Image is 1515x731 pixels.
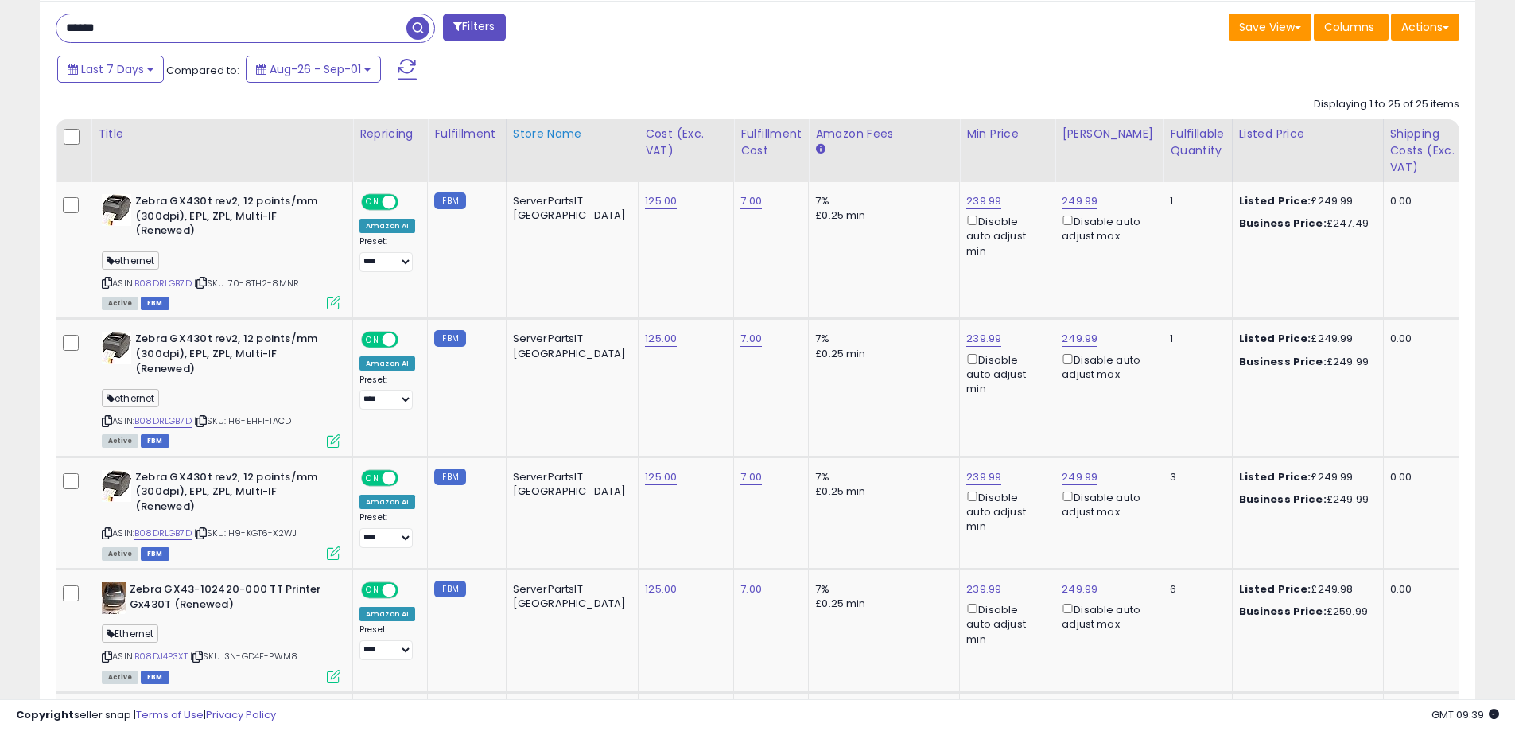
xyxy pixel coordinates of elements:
a: B08DJ4P3XT [134,650,188,663]
a: B08DRLGB7D [134,527,192,540]
span: Columns [1324,19,1374,35]
div: Preset: [359,624,415,660]
div: £249.99 [1239,470,1371,484]
div: Preset: [359,512,415,548]
span: ON [363,584,383,597]
span: | SKU: 3N-GD4F-PWM8 [190,650,297,663]
a: Terms of Use [136,707,204,722]
img: 415hjAQATXL._SL40_.jpg [102,194,131,226]
button: Filters [443,14,505,41]
div: £0.25 min [815,484,947,499]
div: Amazon AI [359,356,415,371]
img: 31ZbuRVjP3L._SL40_.jpg [102,582,126,614]
div: Amazon AI [359,219,415,233]
div: Fulfillment [434,126,499,142]
span: | SKU: 70-8TH2-8MNR [194,277,299,290]
div: 6 [1170,582,1219,597]
div: 7% [815,194,947,208]
div: Shipping Costs (Exc. VAT) [1390,126,1472,176]
div: £0.25 min [815,597,947,611]
a: 239.99 [966,469,1001,485]
a: 7.00 [740,581,762,597]
small: FBM [434,581,465,597]
div: Displaying 1 to 25 of 25 items [1314,97,1459,112]
div: Min Price [966,126,1048,142]
a: 7.00 [740,331,762,347]
div: Listed Price [1239,126,1377,142]
div: 7% [815,332,947,346]
div: Disable auto adjust max [1062,601,1151,632]
button: Actions [1391,14,1459,41]
div: seller snap | | [16,708,276,723]
div: Cost (Exc. VAT) [645,126,727,159]
span: FBM [141,671,169,684]
span: OFF [396,333,421,347]
b: Listed Price: [1239,469,1311,484]
b: Business Price: [1239,604,1327,619]
div: £249.99 [1239,492,1371,507]
div: Disable auto adjust min [966,601,1043,647]
div: £249.99 [1239,355,1371,369]
div: £259.99 [1239,605,1371,619]
div: 0.00 [1390,470,1466,484]
div: £249.99 [1239,332,1371,346]
a: 239.99 [966,193,1001,209]
b: Zebra GX430t rev2, 12 points/mm (300dpi), EPL, ZPL, Multi-IF (Renewed) [135,470,328,519]
div: 0.00 [1390,194,1466,208]
a: 125.00 [645,581,677,597]
img: 415hjAQATXL._SL40_.jpg [102,470,131,502]
span: ethernet [102,389,159,407]
div: Preset: [359,375,415,410]
b: Listed Price: [1239,581,1311,597]
b: Zebra GX430t rev2, 12 points/mm (300dpi), EPL, ZPL, Multi-IF (Renewed) [135,332,328,380]
div: ASIN: [102,470,340,558]
div: 1 [1170,194,1219,208]
div: Disable auto adjust max [1062,351,1151,382]
a: 249.99 [1062,331,1097,347]
div: Amazon Fees [815,126,953,142]
b: Zebra GX43-102420-000 TT Printer Gx430T (Renewed) [130,582,323,616]
span: | SKU: H9-KGT6-X2WJ [194,527,297,539]
div: 1 [1170,332,1219,346]
strong: Copyright [16,707,74,722]
div: Store Name [513,126,632,142]
small: FBM [434,469,465,485]
div: ASIN: [102,332,340,445]
span: All listings currently available for purchase on Amazon [102,434,138,448]
div: £0.25 min [815,208,947,223]
span: All listings currently available for purchase on Amazon [102,671,138,684]
span: All listings currently available for purchase on Amazon [102,297,138,310]
span: Last 7 Days [81,61,144,77]
span: Compared to: [166,63,239,78]
a: 249.99 [1062,469,1097,485]
div: Fulfillment Cost [740,126,802,159]
span: ON [363,196,383,209]
div: ASIN: [102,194,340,308]
div: Fulfillable Quantity [1170,126,1225,159]
a: 7.00 [740,469,762,485]
span: FBM [141,297,169,310]
span: OFF [396,584,421,597]
span: OFF [396,196,421,209]
div: Amazon AI [359,607,415,621]
div: Amazon AI [359,495,415,509]
button: Last 7 Days [57,56,164,83]
span: ON [363,471,383,484]
span: ON [363,333,383,347]
b: Zebra GX430t rev2, 12 points/mm (300dpi), EPL, ZPL, Multi-IF (Renewed) [135,194,328,243]
span: | SKU: H6-EHF1-IACD [194,414,291,427]
div: £0.25 min [815,347,947,361]
div: Title [98,126,346,142]
small: FBM [434,192,465,209]
div: ServerPartsIT [GEOGRAPHIC_DATA] [513,194,627,223]
b: Business Price: [1239,492,1327,507]
small: FBM [434,330,465,347]
div: 7% [815,582,947,597]
a: 239.99 [966,331,1001,347]
div: £247.49 [1239,216,1371,231]
div: Disable auto adjust min [966,212,1043,259]
div: Repricing [359,126,421,142]
b: Listed Price: [1239,193,1311,208]
span: FBM [141,547,169,561]
a: 125.00 [645,193,677,209]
